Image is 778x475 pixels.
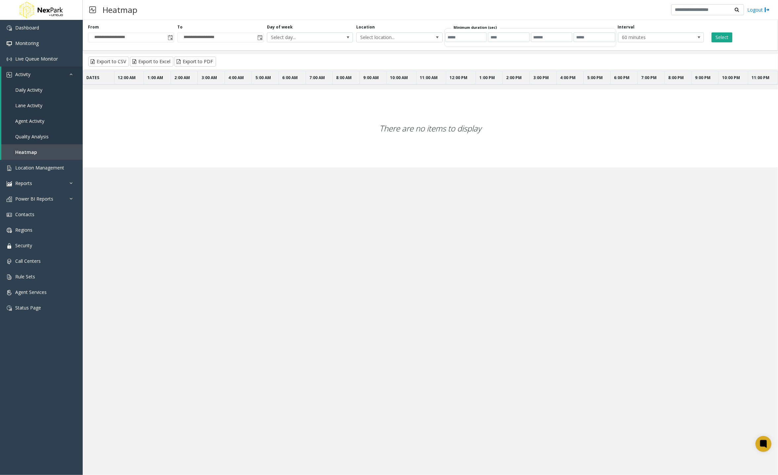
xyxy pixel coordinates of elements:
[1,144,83,160] a: Heatmap
[225,71,252,85] th: 4:00 AM
[1,113,83,129] a: Agent Activity
[7,243,12,249] img: 'icon'
[530,71,557,85] th: 3:00 PM
[764,6,770,13] img: logout
[1,98,83,113] a: Lane Activity
[618,24,635,30] label: Interval
[15,211,34,217] span: Contacts
[637,71,665,85] th: 7:00 PM
[15,180,32,186] span: Reports
[356,24,375,30] label: Location
[454,25,497,30] label: Minimum duration (sec)
[7,274,12,280] img: 'icon'
[7,181,12,186] img: 'icon'
[99,2,141,18] h3: Heatmap
[83,89,778,167] div: There are no items to display
[144,71,171,85] th: 1:00 AM
[611,71,638,85] th: 6:00 PM
[83,71,114,85] th: DATES
[89,2,96,18] img: pageIcon
[718,71,748,85] th: 10:00 PM
[357,33,425,42] span: Select location...
[15,87,42,93] span: Daily Activity
[7,228,12,233] img: 'icon'
[416,71,446,85] th: 11:00 AM
[15,273,35,280] span: Rule Sets
[7,306,12,311] img: 'icon'
[360,71,387,85] th: 9:00 AM
[7,41,12,46] img: 'icon'
[15,289,47,295] span: Agent Services
[712,32,732,42] button: Select
[1,129,83,144] a: Quality Analysis
[1,67,83,82] a: Activity
[267,33,336,42] span: Select day...
[88,57,129,67] button: Export to CSV
[7,25,12,31] img: 'icon'
[7,197,12,202] img: 'icon'
[476,71,503,85] th: 1:00 PM
[15,196,53,202] span: Power BI Reports
[446,71,476,85] th: 12:00 PM
[279,71,306,85] th: 6:00 AM
[15,227,32,233] span: Regions
[7,290,12,295] img: 'icon'
[557,71,584,85] th: 4:00 PM
[15,56,58,62] span: Live Queue Monitor
[88,24,99,30] label: From
[114,71,144,85] th: 12:00 AM
[15,305,41,311] span: Status Page
[15,102,42,109] span: Lane Activity
[1,82,83,98] a: Daily Activity
[15,24,39,31] span: Dashboard
[15,133,49,140] span: Quality Analysis
[15,242,32,249] span: Security
[15,165,64,171] span: Location Management
[306,71,333,85] th: 7:00 AM
[130,57,173,67] button: Export to Excel
[665,71,692,85] th: 8:00 PM
[15,71,30,77] span: Activity
[267,24,293,30] label: Day of week
[15,40,39,46] span: Monitoring
[252,71,279,85] th: 5:00 AM
[256,33,263,42] span: Toggle popup
[748,71,778,85] th: 11:00 PM
[177,24,183,30] label: To
[503,71,530,85] th: 2:00 PM
[333,71,360,85] th: 8:00 AM
[7,212,12,217] img: 'icon'
[7,72,12,77] img: 'icon'
[747,6,770,13] a: Logout
[166,33,174,42] span: Toggle popup
[7,57,12,62] img: 'icon'
[583,71,611,85] th: 5:00 PM
[198,71,225,85] th: 3:00 AM
[171,71,198,85] th: 2:00 AM
[387,71,416,85] th: 10:00 AM
[15,149,37,155] span: Heatmap
[7,166,12,171] img: 'icon'
[618,33,687,42] span: 60 minutes
[15,258,41,264] span: Call Centers
[15,118,44,124] span: Agent Activity
[7,259,12,264] img: 'icon'
[691,71,718,85] th: 9:00 PM
[174,57,216,67] button: Export to PDF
